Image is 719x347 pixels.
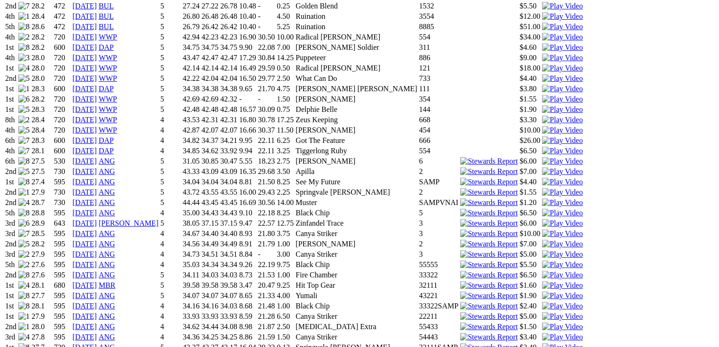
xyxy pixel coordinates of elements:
[54,43,72,52] td: 600
[220,53,238,63] td: 42.47
[542,302,583,310] img: Play Video
[419,84,459,94] td: 111
[99,302,115,310] a: ANG
[239,1,256,11] td: 10.48
[182,1,200,11] td: 27.24
[54,22,72,32] td: 472
[18,136,30,145] img: 7
[160,12,182,21] td: 5
[72,64,97,72] a: [DATE]
[276,84,294,94] td: 4.75
[220,32,238,42] td: 42.23
[542,136,583,145] img: Play Video
[542,147,583,155] img: Play Video
[5,74,17,83] td: 2nd
[54,84,72,94] td: 600
[295,53,417,63] td: Puppeteer
[18,333,30,341] img: 4
[18,312,30,321] img: 1
[72,219,97,227] a: [DATE]
[31,22,53,32] td: 28.6
[201,63,219,73] td: 42.14
[72,2,97,10] a: [DATE]
[220,12,238,21] td: 26.48
[542,2,583,10] img: Play Video
[295,12,417,21] td: Ruination
[519,84,541,94] td: $3.80
[18,85,30,93] img: 1
[460,209,518,217] img: Stewards Report
[72,147,97,155] a: [DATE]
[542,23,583,31] a: View replay
[542,292,583,300] img: Play Video
[72,116,97,124] a: [DATE]
[542,188,583,196] a: View replay
[542,188,583,197] img: Play Video
[18,23,30,31] img: 8
[54,63,72,73] td: 720
[54,53,72,63] td: 720
[72,198,97,206] a: [DATE]
[542,126,583,134] a: View replay
[542,167,583,176] img: Play Video
[519,53,541,63] td: $9.00
[54,74,72,83] td: 720
[542,178,583,186] a: View replay
[295,84,417,94] td: [PERSON_NAME] [PERSON_NAME]
[419,74,459,83] td: 733
[542,302,583,310] a: View replay
[201,32,219,42] td: 42.23
[182,63,200,73] td: 42.14
[99,74,117,82] a: WWP
[295,32,417,42] td: Radical [PERSON_NAME]
[160,43,182,52] td: 5
[419,53,459,63] td: 886
[542,198,583,206] a: View replay
[542,250,583,259] img: Play Video
[542,323,583,331] img: Play Video
[542,147,583,155] a: View replay
[460,240,518,248] img: Stewards Report
[18,126,30,134] img: 5
[239,84,256,94] td: 9.65
[542,281,583,289] a: View replay
[72,105,97,113] a: [DATE]
[542,64,583,72] img: Play Video
[99,312,115,320] a: ANG
[99,147,114,155] a: DAP
[419,12,459,21] td: 3554
[460,271,518,279] img: Stewards Report
[31,84,53,94] td: 28.3
[542,260,583,268] a: View replay
[257,1,275,11] td: -
[542,178,583,186] img: Play Video
[72,178,97,186] a: [DATE]
[220,74,238,83] td: 42.04
[519,1,541,11] td: $5.50
[542,323,583,331] a: View replay
[54,32,72,42] td: 720
[239,74,256,83] td: 16.50
[99,271,115,279] a: ANG
[542,105,583,113] a: View replay
[99,136,114,144] a: DAP
[5,12,17,21] td: 4th
[72,260,97,268] a: [DATE]
[99,23,114,31] a: BUL
[99,323,115,331] a: ANG
[295,63,417,73] td: Radical [PERSON_NAME]
[519,43,541,52] td: $4.60
[18,64,30,72] img: 4
[201,12,219,21] td: 26.48
[31,12,53,21] td: 28.4
[460,323,518,331] img: Stewards Report
[460,333,518,341] img: Stewards Report
[542,54,583,62] a: View replay
[72,85,97,93] a: [DATE]
[18,198,30,207] img: 4
[99,229,115,237] a: ANG
[257,53,275,63] td: 30.84
[99,281,116,289] a: MBR
[72,95,97,103] a: [DATE]
[72,188,97,196] a: [DATE]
